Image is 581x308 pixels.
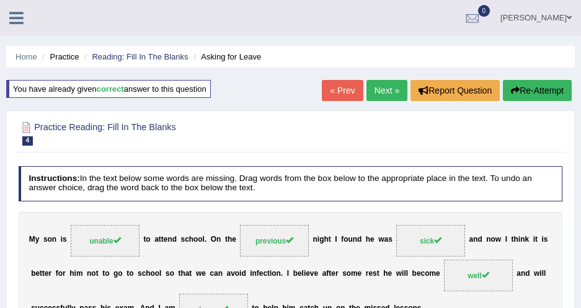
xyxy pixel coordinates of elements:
b: k [525,235,529,244]
b: i [270,269,272,278]
b: h [189,235,193,244]
b: i [61,235,63,244]
a: Home [16,52,37,61]
b: o [344,235,348,244]
b: n [473,235,477,244]
b: b [412,269,417,278]
b: v [231,269,235,278]
b: h [228,235,232,244]
b: h [69,269,74,278]
b: t [96,269,99,278]
b: o [235,269,239,278]
b: O [211,235,216,244]
b: w [196,269,202,278]
b: t [267,269,270,278]
h2: Practice Reading: Fill In The Blanks [19,120,356,146]
span: unable [89,237,120,245]
b: h [324,235,328,244]
b: t [179,269,181,278]
b: e [368,269,373,278]
b: o [425,269,429,278]
b: e [306,269,310,278]
a: Reading: Fill In The Blanks [92,52,188,61]
b: o [347,269,351,278]
b: M [29,235,35,244]
b: e [370,235,375,244]
b: o [105,269,109,278]
b: t [126,269,129,278]
b: s [63,235,67,244]
b: s [138,269,142,278]
b: m [351,269,358,278]
b: s [342,269,347,278]
b: o [118,269,122,278]
span: previous [255,237,294,245]
span: Drop target [396,225,465,257]
b: n [252,269,257,278]
div: You have already given answer to this question [6,80,211,98]
b: . [281,269,283,278]
b: e [298,269,302,278]
b: g [113,269,118,278]
b: e [202,269,206,278]
b: t [512,235,514,244]
h4: In the text below some words are missing. Drag words from the box below to the appropriate place ... [19,166,563,201]
b: r [49,269,52,278]
b: o [272,269,276,278]
b: t [159,235,161,244]
b: c [210,269,214,278]
b: s [43,235,48,244]
b: Instructions: [29,174,79,183]
b: i [539,269,541,278]
b: l [404,269,406,278]
b: t [225,235,228,244]
b: n [87,269,91,278]
b: t [329,269,331,278]
b: I [505,235,507,244]
b: t [189,269,192,278]
a: « Prev [322,80,363,101]
b: f [257,269,259,278]
b: i [542,235,544,244]
span: 0 [478,5,490,17]
b: f [56,269,58,278]
b: l [159,269,161,278]
b: n [353,235,357,244]
span: 4 [22,136,33,146]
span: Drop target [71,225,140,257]
b: d [241,269,246,278]
b: d [477,235,482,244]
b: a [154,235,159,244]
b: l [302,269,304,278]
b: n [486,235,490,244]
b: s [373,269,377,278]
b: t [161,235,164,244]
b: a [322,269,327,278]
b: o [58,269,63,278]
b: e [417,269,421,278]
b: o [146,235,150,244]
b: o [48,235,52,244]
b: e [436,269,440,278]
b: h [366,235,370,244]
b: b [31,269,35,278]
li: Asking for Leave [190,51,261,63]
b: n [216,235,221,244]
b: e [314,269,318,278]
b: r [335,269,339,278]
span: Drop target [444,260,513,291]
b: i [402,269,404,278]
b: d [172,235,177,244]
b: o [198,235,202,244]
b: I [335,235,337,244]
b: e [331,269,335,278]
b: o [91,269,95,278]
b: n [520,235,525,244]
b: t [40,269,42,278]
b: i [304,269,306,278]
b: a [384,235,389,244]
b: s [544,235,548,244]
b: l [544,269,546,278]
span: Drop target [240,225,309,257]
b: a [517,269,521,278]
